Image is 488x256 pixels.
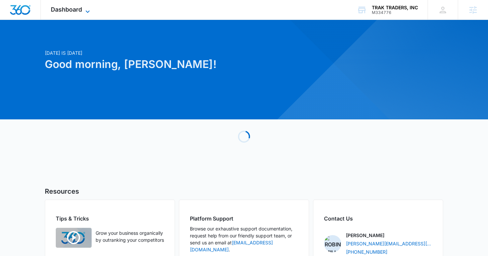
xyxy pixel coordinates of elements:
[346,232,384,239] p: [PERSON_NAME]
[45,186,443,196] h5: Resources
[45,56,308,72] h1: Good morning, [PERSON_NAME]!
[56,215,164,223] h2: Tips & Tricks
[372,5,418,10] div: account name
[346,240,432,247] a: [PERSON_NAME][EMAIL_ADDRESS][PERSON_NAME][DOMAIN_NAME]
[372,10,418,15] div: account id
[56,228,92,248] img: Quick Overview Video
[96,229,164,243] p: Grow your business organically by outranking your competitors
[190,225,298,253] p: Browse our exhaustive support documentation, request help from our friendly support team, or send...
[45,49,308,56] p: [DATE] is [DATE]
[324,235,341,252] img: Robin Mills
[51,6,82,13] span: Dashboard
[190,215,298,223] h2: Platform Support
[346,248,387,255] a: [PHONE_NUMBER]
[324,215,432,223] h2: Contact Us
